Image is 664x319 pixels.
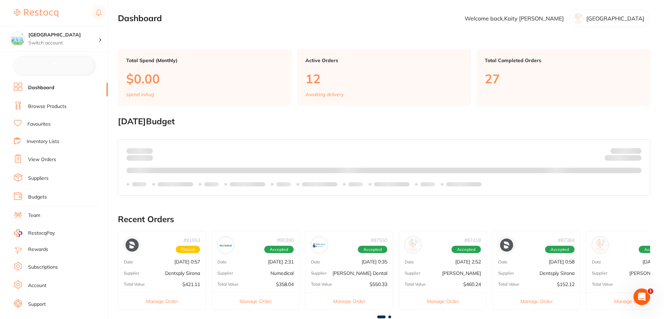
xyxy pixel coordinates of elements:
[611,148,641,153] p: Budget:
[27,121,51,128] a: Favourites
[498,282,519,287] p: Total Value
[302,182,337,187] p: Labels extended
[124,260,133,265] p: Date
[405,282,426,287] p: Total Value
[276,182,291,187] p: Labels
[124,282,145,287] p: Total Value
[370,282,387,287] p: $550.33
[446,182,482,187] p: Labels extended
[498,260,508,265] p: Date
[126,58,283,63] p: Total Spend (Monthly)
[558,237,575,243] p: # 87384
[333,270,387,276] p: [PERSON_NAME] Dental
[374,182,409,187] p: Labels extended
[399,293,486,310] button: Manage Order
[118,14,162,23] h2: Dashboard
[14,5,58,21] a: Restocq Logo
[127,154,153,162] p: month
[126,72,283,86] p: $0.00
[592,282,613,287] p: Total Value
[118,49,292,106] a: Total Spend (Monthly)$0.00spend inAug
[348,182,363,187] p: Labels
[557,282,575,287] p: $152.12
[305,293,393,310] button: Manage Order
[28,264,58,271] a: Subscriptions
[268,259,294,265] p: [DATE] 2:31
[28,230,55,237] span: RestocqPay
[28,40,98,47] p: Switch account
[455,259,481,265] p: [DATE] 2:52
[126,238,139,252] img: Dentsply Sirona
[545,246,575,253] span: Accepted
[313,238,326,252] img: Erskine Dental
[118,293,206,310] button: Manage Order
[264,246,294,253] span: Accepted
[132,182,147,187] p: Labels
[451,246,481,253] span: Accepted
[592,271,607,276] p: Supplier
[217,282,239,287] p: Total Value
[27,138,59,145] a: Inventory Lists
[270,270,294,276] p: Numedical
[126,92,154,97] p: spend in Aug
[371,237,387,243] p: # 87550
[442,270,481,276] p: [PERSON_NAME]
[540,270,575,276] p: Dentsply Sirona
[297,49,471,106] a: Active Orders12Awaiting delivery
[183,237,200,243] p: # 91653
[217,271,233,276] p: Supplier
[118,117,650,126] h2: [DATE] Budget
[465,15,564,22] p: Welcome back, Kaity [PERSON_NAME]
[594,238,607,252] img: Adam Dental
[464,237,481,243] p: # 87418
[14,229,55,237] a: RestocqPay
[28,194,47,201] a: Budgets
[277,237,294,243] p: # 90390
[212,293,299,310] button: Manage Order
[28,175,49,182] a: Suppliers
[628,148,641,154] strong: $NaN
[549,259,575,265] p: [DATE] 0:58
[358,246,387,253] span: Accepted
[158,182,193,187] p: Labels extended
[362,259,387,265] p: [DATE] 0:35
[485,58,642,63] p: Total Completed Orders
[28,246,48,253] a: Rewards
[305,92,344,97] p: Awaiting delivery
[406,238,420,252] img: Adam Dental
[305,72,463,86] p: 12
[648,288,653,294] span: 1
[14,9,58,17] img: Restocq Logo
[28,32,98,39] h4: Dental Health Centre
[28,156,56,163] a: View Orders
[124,271,139,276] p: Supplier
[28,84,54,91] a: Dashboard
[141,148,153,154] strong: $0.00
[493,293,580,310] button: Manage Order
[305,58,463,63] p: Active Orders
[629,156,641,162] strong: $0.00
[633,288,650,305] iframe: Intercom live chat
[311,271,327,276] p: Supplier
[421,182,435,187] p: Labels
[311,260,320,265] p: Date
[485,72,642,86] p: 27
[11,32,25,46] img: Dental Health Centre
[28,212,40,219] a: Team
[605,154,641,162] p: Remaining:
[463,282,481,287] p: $460.24
[217,260,227,265] p: Date
[500,238,513,252] img: Dentsply Sirona
[14,229,22,237] img: RestocqPay
[204,182,219,187] p: Labels
[476,49,650,106] a: Total Completed Orders27
[276,282,294,287] p: $358.04
[592,260,601,265] p: Date
[586,15,644,22] p: [GEOGRAPHIC_DATA]
[176,246,200,253] span: Placed
[28,103,67,110] a: Browse Products
[230,182,265,187] p: Labels extended
[174,259,200,265] p: [DATE] 0:57
[28,282,46,289] a: Account
[182,282,200,287] p: $421.11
